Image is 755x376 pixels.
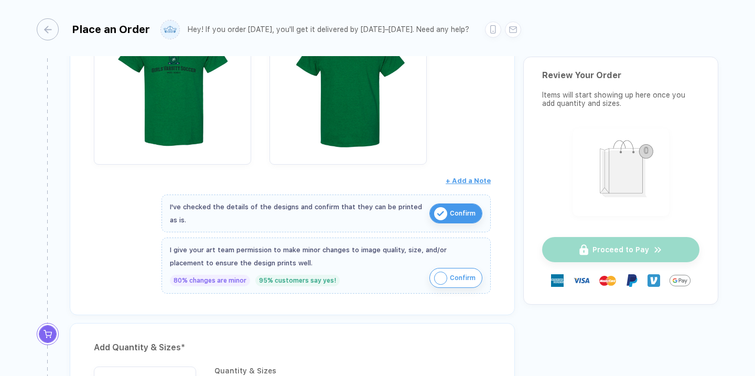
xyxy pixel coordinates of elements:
span: + Add a Note [446,177,491,185]
div: Place an Order [72,23,150,36]
span: Confirm [450,270,476,286]
button: + Add a Note [446,173,491,189]
img: shopping_bag.png [578,133,664,209]
span: Confirm [450,205,476,222]
div: Hey! If you order [DATE], you'll get it delivered by [DATE]–[DATE]. Need any help? [188,25,469,34]
img: express [551,274,564,287]
img: e56caea1-7b84-413d-a554-2c0011b951be_nt_front_1758410327576.jpg [99,7,246,154]
img: user profile [161,20,179,39]
button: iconConfirm [429,203,482,223]
img: GPay [670,270,691,291]
img: icon [434,272,447,285]
div: I give your art team permission to make minor changes to image quality, size, and/or placement to... [170,243,482,270]
button: iconConfirm [429,268,482,288]
img: icon [434,207,447,220]
div: 95% customers say yes! [255,275,340,286]
img: Paypal [625,274,638,287]
img: visa [573,272,590,289]
img: e56caea1-7b84-413d-a554-2c0011b951be_nt_back_1758410327579.jpg [275,7,422,154]
div: Review Your Order [542,70,699,80]
div: Items will start showing up here once you add quantity and sizes. [542,91,699,108]
img: Venmo [648,274,660,287]
div: I've checked the details of the designs and confirm that they can be printed as is. [170,200,424,227]
div: Quantity & Sizes [214,367,491,375]
img: master-card [599,272,616,289]
div: Add Quantity & Sizes [94,339,491,356]
div: 80% changes are minor [170,275,250,286]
